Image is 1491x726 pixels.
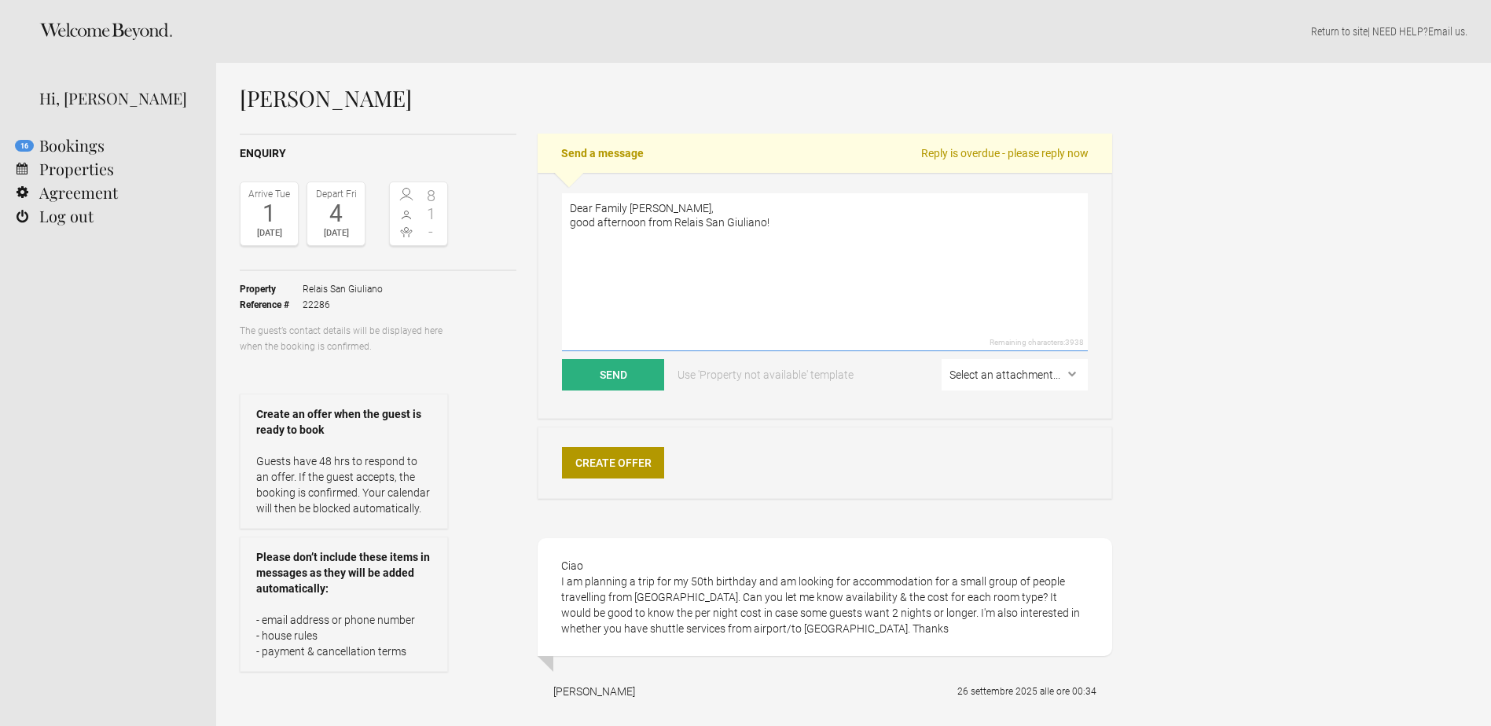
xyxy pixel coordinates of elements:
[256,612,432,659] p: - email address or phone number - house rules - payment & cancellation terms
[538,538,1112,656] div: Ciao I am planning a trip for my 50th birthday and am looking for accommodation for a small group...
[553,684,635,699] div: [PERSON_NAME]
[419,224,444,240] span: -
[419,188,444,203] span: 8
[240,323,448,354] p: The guest’s contact details will be displayed here when the booking is confirmed.
[921,145,1089,161] span: Reply is overdue - please reply now
[240,24,1467,39] p: | NEED HELP? .
[303,281,383,297] span: Relais San Giuliano
[244,186,294,202] div: Arrive Tue
[240,86,1112,110] h1: [PERSON_NAME]
[562,447,664,478] a: Create Offer
[419,206,444,222] span: 1
[957,686,1096,697] flynt-date-display: 26 settembre 2025 alle ore 00:34
[311,186,361,202] div: Depart Fri
[39,86,193,110] div: Hi, [PERSON_NAME]
[15,140,34,152] flynt-notification-badge: 16
[311,202,361,225] div: 4
[256,406,432,438] strong: Create an offer when the guest is ready to book
[667,359,865,390] a: Use 'Property not available' template
[562,359,664,390] button: Send
[1428,25,1465,38] a: Email us
[303,297,383,313] span: 22286
[256,453,432,516] p: Guests have 48 hrs to respond to an offer. If the guest accepts, the booking is confirmed. Your c...
[311,225,361,241] div: [DATE]
[244,225,294,241] div: [DATE]
[240,145,516,162] h2: Enquiry
[240,297,303,313] strong: Reference #
[240,281,303,297] strong: Property
[1311,25,1368,38] a: Return to site
[256,549,432,596] strong: Please don’t include these items in messages as they will be added automatically:
[538,134,1112,173] h2: Send a message
[244,202,294,225] div: 1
